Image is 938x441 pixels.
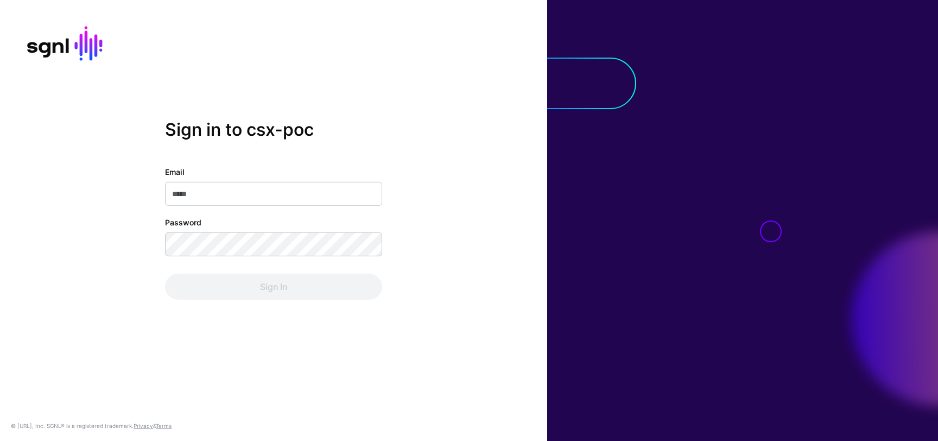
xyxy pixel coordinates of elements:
[134,423,153,429] a: Privacy
[165,166,185,178] label: Email
[165,217,201,228] label: Password
[165,119,382,140] h2: Sign in to csx-poc
[156,423,172,429] a: Terms
[11,421,172,430] div: © [URL], Inc. SGNL® is a registered trademark. &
